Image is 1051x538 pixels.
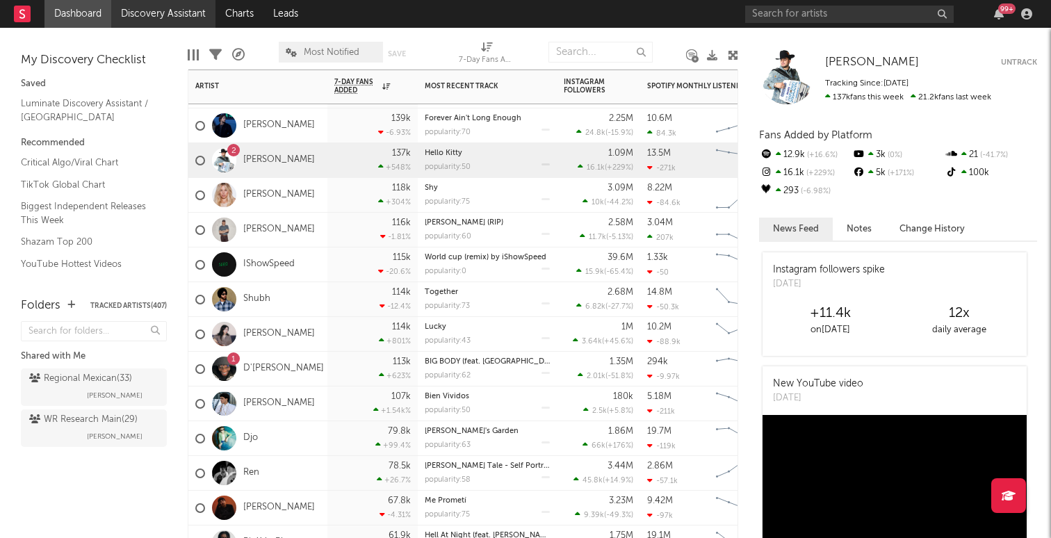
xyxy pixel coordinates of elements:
[604,338,631,345] span: +45.6 %
[710,247,772,282] svg: Chart title
[710,178,772,213] svg: Chart title
[608,218,633,227] div: 2.58M
[21,297,60,314] div: Folders
[710,352,772,386] svg: Chart title
[378,197,411,206] div: +304 %
[459,35,514,75] div: 7-Day Fans Added (7-Day Fans Added)
[21,409,167,447] a: WR Research Main(29)[PERSON_NAME]
[606,199,631,206] span: -44.2 %
[886,170,914,177] span: +171 %
[564,78,612,95] div: Instagram Followers
[773,391,863,405] div: [DATE]
[21,348,167,365] div: Shared with Me
[578,371,633,380] div: ( )
[425,462,553,470] a: [PERSON_NAME] Tale - Self Portrait
[582,477,603,484] span: 45.8k
[21,321,167,341] input: Search for folders...
[392,218,411,227] div: 116k
[232,35,245,75] div: A&R Pipeline
[759,146,852,164] div: 12.9k
[886,152,902,159] span: 0 %
[425,115,550,122] div: Forever Ain't Long Enough
[773,263,885,277] div: Instagram followers spike
[243,154,315,166] a: [PERSON_NAME]
[209,35,222,75] div: Filters
[29,411,138,428] div: WR Research Main ( 29 )
[647,129,676,138] div: 84.3k
[582,441,633,450] div: ( )
[745,6,954,23] input: Search for artists
[609,496,633,505] div: 3.23M
[710,421,772,456] svg: Chart title
[647,184,672,193] div: 8.22M
[425,337,471,345] div: popularity: 43
[647,253,668,262] div: 1.33k
[582,338,602,345] span: 3.64k
[425,254,546,261] a: World cup (remix) by iShowSpeed
[87,387,142,404] span: [PERSON_NAME]
[804,170,835,177] span: +229 %
[243,432,258,444] a: Djo
[710,386,772,421] svg: Chart title
[647,218,673,227] div: 3.04M
[304,48,359,57] span: Most Notified
[647,441,676,450] div: -119k
[425,393,469,400] a: Bien Vividos
[379,336,411,345] div: +801 %
[425,441,471,449] div: popularity: 63
[585,129,605,137] span: 24.8k
[605,477,631,484] span: +14.9 %
[766,305,895,322] div: +11.4k
[580,232,633,241] div: ( )
[243,189,315,201] a: [PERSON_NAME]
[459,52,514,69] div: 7-Day Fans Added (7-Day Fans Added)
[766,322,895,339] div: on [DATE]
[852,164,944,182] div: 5k
[773,277,885,291] div: [DATE]
[978,152,1008,159] span: -41.7 %
[621,323,633,332] div: 1M
[825,56,919,70] a: [PERSON_NAME]
[759,130,872,140] span: Fans Added by Platform
[647,372,680,381] div: -9.97k
[425,288,550,296] div: Together
[647,198,681,207] div: -84.6k
[592,442,605,450] span: 66k
[425,302,470,310] div: popularity: 73
[647,149,671,158] div: 13.5M
[610,357,633,366] div: 1.35M
[608,303,631,311] span: -27.7 %
[392,323,411,332] div: 114k
[606,512,631,519] span: -49.3 %
[425,372,471,380] div: popularity: 62
[773,377,863,391] div: New YouTube video
[425,427,519,435] a: [PERSON_NAME]'s Garden
[425,511,470,519] div: popularity: 75
[608,129,631,137] span: -15.9 %
[608,462,633,471] div: 3.44M
[87,428,142,445] span: [PERSON_NAME]
[243,293,270,305] a: Shubh
[647,337,681,346] div: -88.9k
[576,128,633,137] div: ( )
[392,149,411,158] div: 137k
[21,52,167,69] div: My Discovery Checklist
[799,188,831,195] span: -6.98 %
[243,224,315,236] a: [PERSON_NAME]
[388,496,411,505] div: 67.8k
[573,475,633,484] div: ( )
[608,184,633,193] div: 3.09M
[945,146,1037,164] div: 21
[392,184,411,193] div: 118k
[21,234,153,250] a: Shazam Top 200
[607,164,631,172] span: +229 %
[21,199,153,227] a: Biggest Independent Releases This Week
[608,373,631,380] span: -51.8 %
[21,76,167,92] div: Saved
[21,155,153,170] a: Critical Algo/Viral Chart
[90,302,167,309] button: Tracked Artists(407)
[647,323,671,332] div: 10.2M
[759,182,852,200] div: 293
[425,323,550,331] div: Lucky
[243,259,295,270] a: IShowSpeed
